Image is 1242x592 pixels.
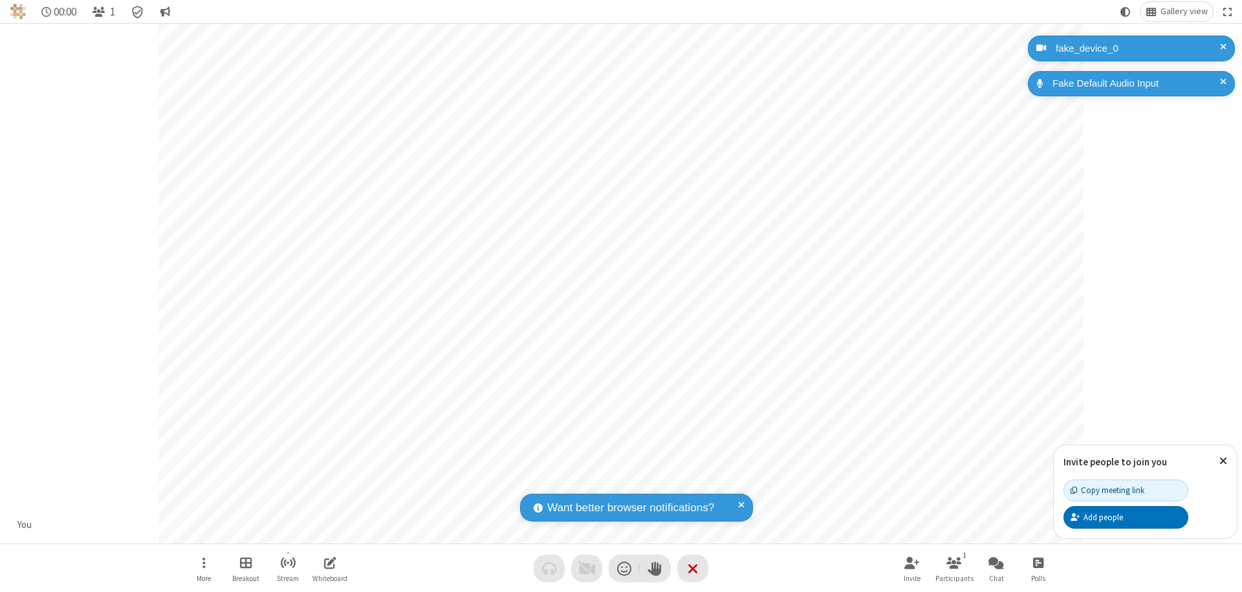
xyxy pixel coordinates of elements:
[1063,456,1167,468] label: Invite people to join you
[609,555,640,582] button: Send a reaction
[1063,506,1188,528] button: Add people
[54,6,76,18] span: 00:00
[959,549,970,561] div: 1
[547,500,714,516] span: Want better browser notifications?
[184,550,223,587] button: Open menu
[677,555,708,582] button: End or leave meeting
[226,550,265,587] button: Manage Breakout Rooms
[10,4,26,19] img: QA Selenium DO NOT DELETE OR CHANGE
[935,550,974,587] button: Open participant list
[1051,41,1225,56] div: fake_device_0
[110,6,115,18] span: 1
[534,555,565,582] button: Audio problem - check your Internet connection or call by phone
[1031,575,1045,582] span: Polls
[1019,550,1058,587] button: Open poll
[197,575,211,582] span: More
[310,550,349,587] button: Open shared whiteboard
[1115,2,1136,21] button: Using system theme
[277,575,299,582] span: Stream
[893,550,931,587] button: Invite participants (⌘+Shift+I)
[640,555,671,582] button: Raise hand
[1048,76,1225,91] div: Fake Default Audio Input
[1140,2,1213,21] button: Change layout
[1218,2,1237,21] button: Fullscreen
[989,575,1004,582] span: Chat
[571,555,602,582] button: Video
[1071,484,1144,496] div: Copy meeting link
[1210,445,1237,477] button: Close popover
[36,2,82,21] div: Timer
[977,550,1016,587] button: Open chat
[13,518,37,533] div: You
[1160,6,1208,17] span: Gallery view
[312,575,347,582] span: Whiteboard
[87,2,120,21] button: Open participant list
[232,575,259,582] span: Breakout
[904,575,921,582] span: Invite
[125,2,150,21] div: Meeting details Encryption enabled
[1063,480,1188,502] button: Copy meeting link
[268,550,307,587] button: Start streaming
[155,2,175,21] button: Conversation
[935,575,974,582] span: Participants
